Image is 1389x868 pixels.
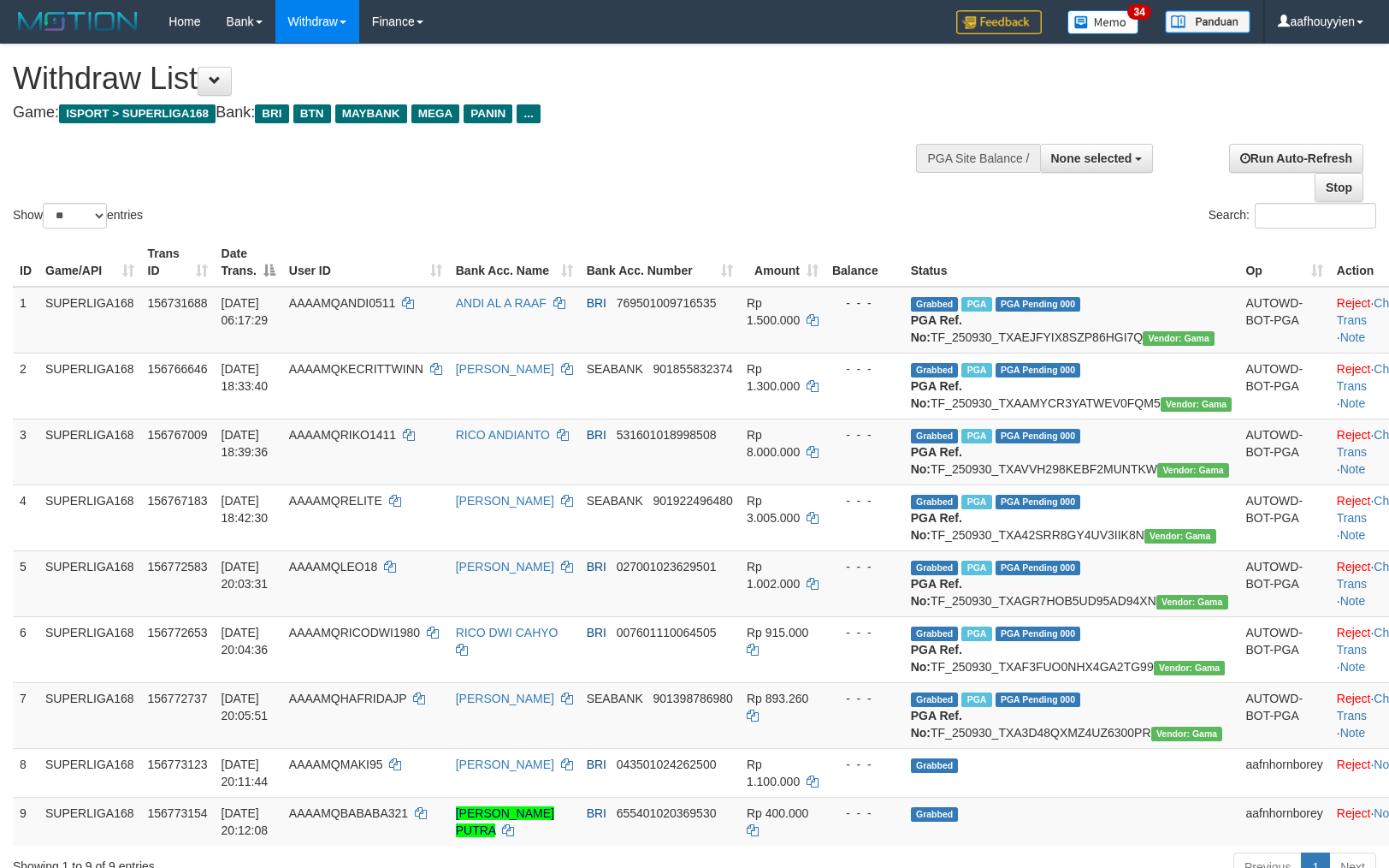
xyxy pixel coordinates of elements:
[904,616,1239,682] td: TF_250930_TXAF3FUO0NHX4GA2TG99
[617,806,717,820] span: Copy 655401020369530 to clipboard
[961,429,991,443] span: Marked by aafheankoy
[832,492,897,509] div: - - -
[996,363,1081,378] span: PGA Pending
[961,495,991,509] span: Marked by aafheankoy
[587,494,643,508] span: SEABANK
[13,485,38,550] td: 4
[148,494,208,508] span: 156767183
[1340,396,1366,410] a: Note
[1337,560,1371,574] a: Reject
[747,494,800,525] span: Rp 3.005.000
[1238,353,1329,419] td: AUTOWD-BOT-PGA
[580,238,740,287] th: Bank Acc. Number: activate to sort column ascending
[222,428,269,459] span: [DATE] 18:39:36
[832,805,897,822] div: - - -
[911,495,959,509] span: Grabbed
[456,296,547,310] a: ANDI AL A RAAF
[911,511,962,542] b: PGA Ref. No:
[1157,463,1229,478] span: Vendor URL: https://trx31.1velocity.biz
[911,297,959,312] span: Grabbed
[587,428,606,442] span: BRI
[832,690,897,707] div: - - -
[456,494,554,508] a: [PERSON_NAME]
[1337,806,1371,820] a: Reject
[916,144,1039,173] div: PGA Site Balance /
[289,494,382,508] span: AAAAMQRELITE
[956,10,1042,34] img: Feedback.jpg
[13,104,909,122] h4: Game: Bank:
[38,287,141,354] td: SUPERLIGA168
[1238,682,1329,748] td: AUTOWD-BOT-PGA
[456,428,550,442] a: RICO ANDIANTO
[517,104,540,123] span: ...
[13,62,909,96] h1: Withdraw List
[289,758,383,771] span: AAAAMQMAKI95
[1255,203,1376,229] input: Search:
[289,560,378,574] span: AAAAMQLEO18
[911,363,959,378] span: Grabbed
[1051,152,1132,165] span: None selected
[289,428,396,442] span: AAAAMQRIKO1411
[38,616,141,682] td: SUPERLIGA168
[1238,419,1329,485] td: AUTOWD-BOT-PGA
[832,360,897,378] div: - - -
[832,756,897,773] div: - - -
[587,806,606,820] span: BRI
[1040,144,1154,173] button: None selected
[59,104,216,123] span: ISPORT > SUPERLIGA168
[911,758,959,773] span: Grabbed
[904,419,1239,485] td: TF_250930_TXAVVH298KEBF2MUNTKW
[1337,296,1371,310] a: Reject
[617,296,717,310] span: Copy 769501009716535 to clipboard
[1340,660,1366,674] a: Note
[148,296,208,310] span: 156731688
[1340,462,1366,476] a: Note
[1238,748,1329,797] td: aafnhornborey
[911,709,962,740] b: PGA Ref. No:
[653,692,732,705] span: Copy 901398786980 to clipboard
[411,104,460,123] span: MEGA
[1337,428,1371,442] a: Reject
[456,560,554,574] a: [PERSON_NAME]
[996,561,1081,575] span: PGA Pending
[961,561,991,575] span: Marked by aafheankoy
[293,104,331,123] span: BTN
[43,203,107,229] select: Showentries
[1156,595,1228,609] span: Vendor URL: https://trx31.1velocity.biz
[747,758,800,788] span: Rp 1.100.000
[1165,10,1250,33] img: panduan.png
[222,362,269,393] span: [DATE] 18:33:40
[456,806,554,837] a: [PERSON_NAME] PUTRA
[911,807,959,822] span: Grabbed
[996,627,1081,641] span: PGA Pending
[456,626,559,639] a: RICO DWI CAHYO
[747,428,800,459] span: Rp 8.000.000
[747,692,808,705] span: Rp 893.260
[1229,144,1363,173] a: Run Auto-Refresh
[141,238,215,287] th: Trans ID: activate to sort column ascending
[1151,727,1223,741] span: Vendor URL: https://trx31.1velocity.biz
[904,682,1239,748] td: TF_250930_TXA3D48QXMZ4UZ6300PR
[587,758,606,771] span: BRI
[148,806,208,820] span: 156773154
[747,806,808,820] span: Rp 400.000
[587,560,606,574] span: BRI
[282,238,449,287] th: User ID: activate to sort column ascending
[222,296,269,327] span: [DATE] 06:17:29
[961,363,991,378] span: Marked by aafheankoy
[996,297,1081,312] span: PGA Pending
[904,485,1239,550] td: TF_250930_TXA42SRR8GY4UV3IIK8N
[825,238,904,287] th: Balance
[222,692,269,722] span: [DATE] 20:05:51
[911,577,962,608] b: PGA Ref. No:
[148,626,208,639] span: 156772653
[911,313,962,344] b: PGA Ref. No:
[1067,10,1139,34] img: Button%20Memo.svg
[832,294,897,312] div: - - -
[289,626,420,639] span: AAAAMQRICODWI1980
[1337,758,1371,771] a: Reject
[587,296,606,310] span: BRI
[1143,331,1215,346] span: Vendor URL: https://trx31.1velocity.biz
[1315,173,1363,202] a: Stop
[1340,528,1366,542] a: Note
